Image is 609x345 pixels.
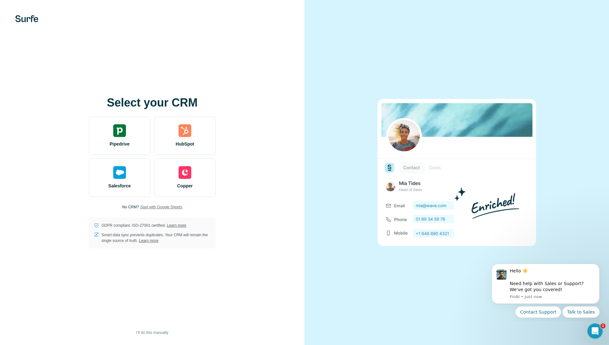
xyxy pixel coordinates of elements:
[108,183,131,189] span: Salesforce
[122,204,139,210] p: No CRM?
[113,166,126,179] img: salesforce's logo
[600,323,606,329] span: 1
[109,141,129,147] span: Pipedrive
[167,223,186,228] a: Learn more
[113,124,126,137] img: pipedrive's logo
[377,99,536,246] img: none image
[587,323,603,339] iframe: Intercom live chat
[179,124,191,137] img: hubspot's logo
[89,96,216,109] h1: Select your CRM
[176,141,194,147] span: HubSpot
[101,223,186,228] p: GDPR compliant. ISO-27001 certified.
[132,328,173,337] button: I’ll do this manually
[140,204,182,210] button: Start with Google Sheets
[139,238,158,243] a: Learn more
[177,183,193,189] span: Copper
[179,166,191,179] img: copper's logo
[136,330,168,335] span: I’ll do this manually
[15,15,38,22] img: Surfe's logo
[101,232,211,244] p: Smart data sync prevents duplicates. Your CRM will remain the single source of truth.
[482,258,609,322] iframe: Intercom notifications message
